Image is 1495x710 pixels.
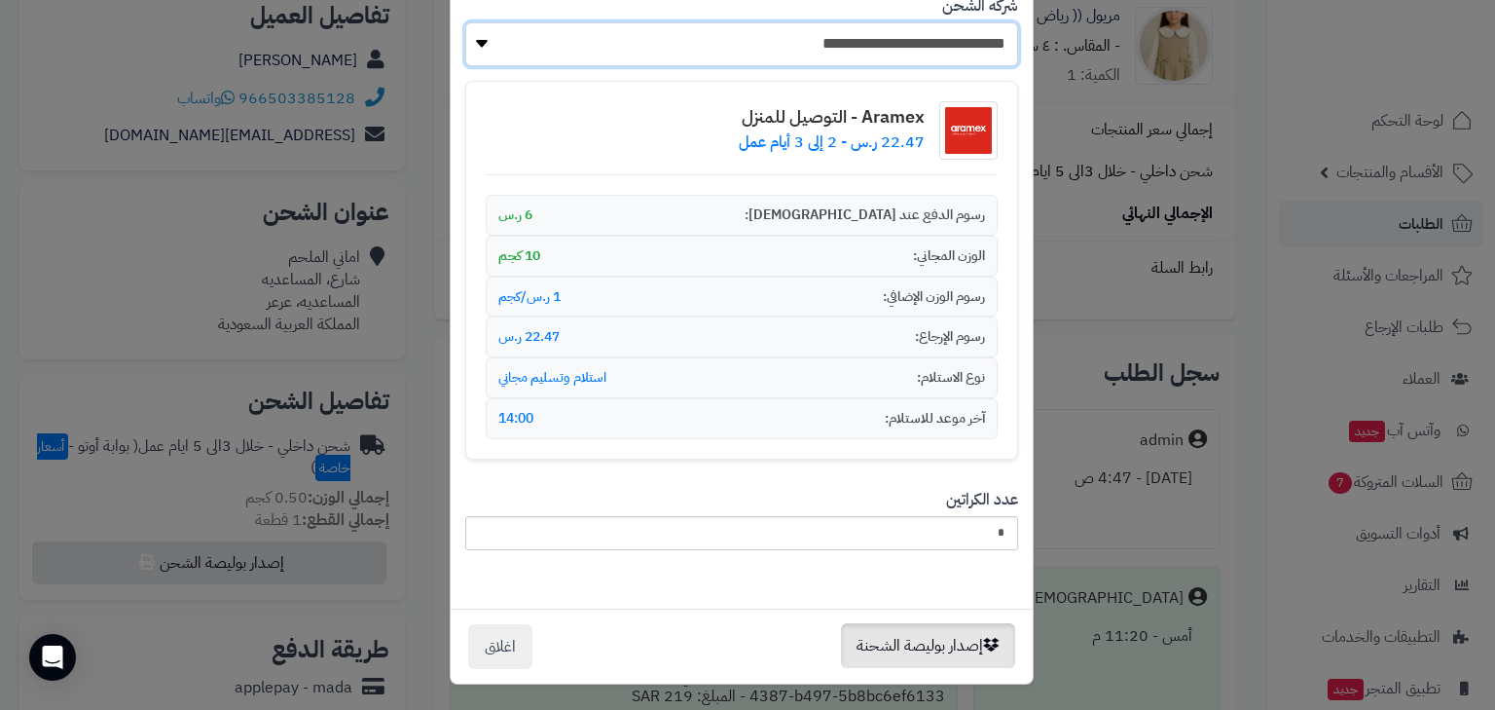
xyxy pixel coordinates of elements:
[883,287,985,307] span: رسوم الوزن الإضافي:
[917,368,985,388] span: نوع الاستلام:
[498,206,532,225] span: 6 ر.س
[841,623,1015,668] button: إصدار بوليصة الشحنة
[885,409,985,429] span: آخر موعد للاستلام:
[498,327,560,347] span: 22.47 ر.س
[739,107,925,127] h4: Aramex - التوصيل للمنزل
[913,246,985,266] span: الوزن المجاني:
[939,101,998,160] img: شعار شركة الشحن
[498,368,606,388] span: استلام وتسليم مجاني
[946,489,1018,511] label: عدد الكراتين
[468,624,532,669] button: اغلاق
[915,327,985,347] span: رسوم الإرجاع:
[29,634,76,681] div: Open Intercom Messenger
[745,206,985,225] span: رسوم الدفع عند [DEMOGRAPHIC_DATA]:
[498,246,540,266] span: 10 كجم
[498,409,533,429] span: 14:00
[739,131,925,154] p: 22.47 ر.س - 2 إلى 3 أيام عمل
[498,287,561,307] span: 1 ر.س/كجم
